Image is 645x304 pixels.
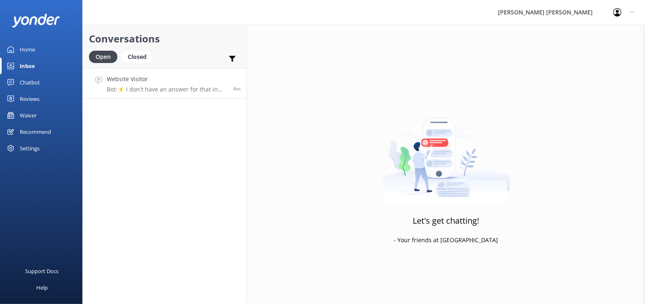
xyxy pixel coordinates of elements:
a: Open [89,52,122,61]
a: Closed [122,52,157,61]
p: Bot: ⚡ I don't have an answer for that in my knowledge base. Please try and rephrase your questio... [107,86,227,93]
h2: Conversations [89,31,241,47]
p: - Your friends at [GEOGRAPHIC_DATA] [394,236,498,245]
a: Website VisitorBot:⚡ I don't have an answer for that in my knowledge base. Please try and rephras... [83,68,247,99]
img: yonder-white-logo.png [12,14,60,27]
h3: Let's get chatting! [413,214,479,227]
div: Chatbot [20,74,40,91]
div: Reviews [20,91,40,107]
div: Closed [122,51,153,63]
div: Waiver [20,107,37,124]
div: Open [89,51,117,63]
div: Recommend [20,124,51,140]
img: artwork of a man stealing a conversation from at giant smartphone [383,101,510,203]
div: Settings [20,140,40,157]
h4: Website Visitor [107,75,227,84]
div: Help [36,279,48,296]
div: Inbox [20,58,35,74]
div: Home [20,41,35,58]
span: 03:28pm 10-Aug-2025 (UTC +12:00) Pacific/Auckland [233,85,241,92]
div: Support Docs [26,263,59,279]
